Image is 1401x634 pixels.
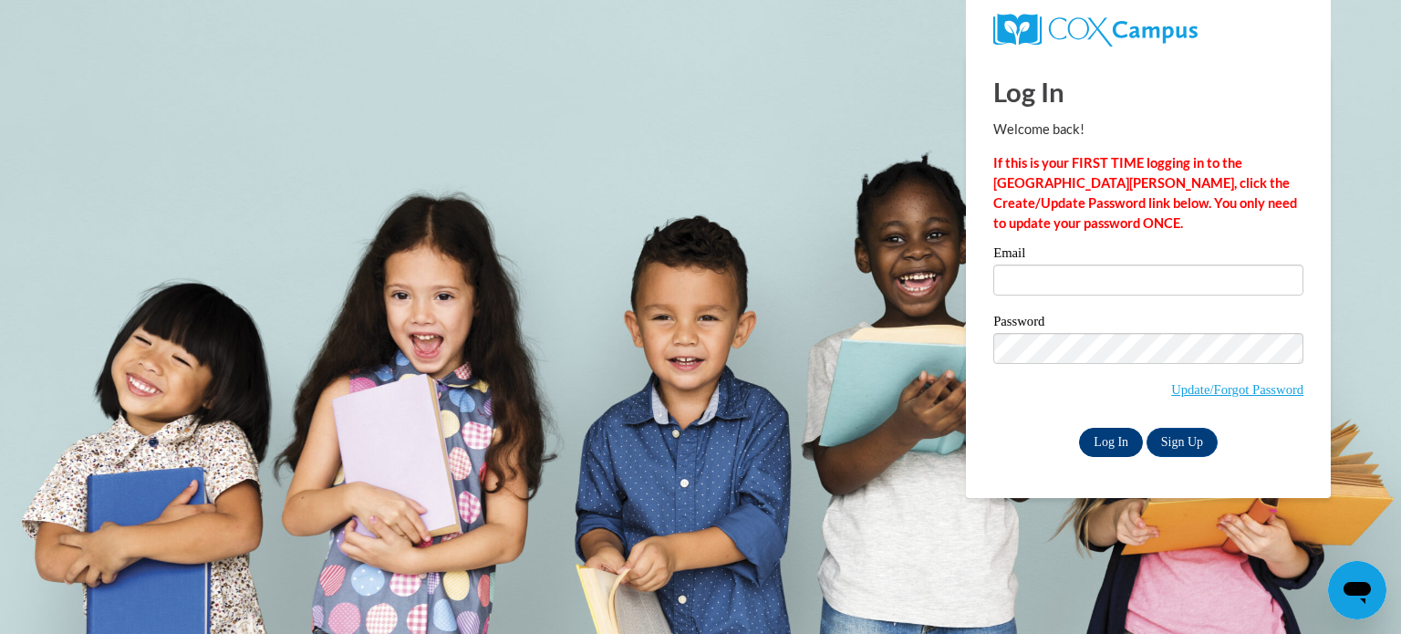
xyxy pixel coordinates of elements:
[1147,428,1218,457] a: Sign Up
[993,315,1303,333] label: Password
[1171,382,1303,397] a: Update/Forgot Password
[993,14,1198,47] img: COX Campus
[1079,428,1143,457] input: Log In
[993,155,1297,231] strong: If this is your FIRST TIME logging in to the [GEOGRAPHIC_DATA][PERSON_NAME], click the Create/Upd...
[993,120,1303,140] p: Welcome back!
[993,73,1303,110] h1: Log In
[993,246,1303,265] label: Email
[1328,561,1386,619] iframe: Button to launch messaging window
[993,14,1303,47] a: COX Campus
